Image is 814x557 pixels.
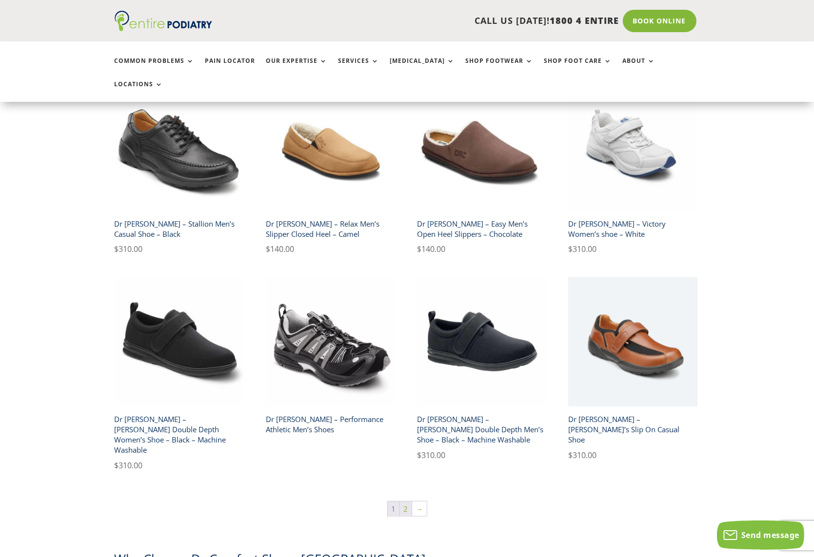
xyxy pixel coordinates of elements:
[115,81,163,102] a: Locations
[388,501,399,516] span: Page 1
[568,450,596,461] bdi: 310.00
[417,450,421,461] span: $
[568,277,697,406] img: Dr Comfort Douglas Mens Slip On Casual Shoe - Chestnut Colour - Angle View
[115,460,119,471] span: $
[568,244,596,254] bdi: 310.00
[266,244,294,254] bdi: 140.00
[115,82,244,211] img: Dr Comfort Stallion Mens Casual Shoe Black
[266,215,395,243] h2: Dr [PERSON_NAME] – Relax Men’s Slipper Closed Heel – Camel
[115,277,244,406] img: Dr Comfort Marla Women's Shoe Black
[568,82,697,256] a: Dr Comfort Victory Women's Athletic Shoe White VelcroDr [PERSON_NAME] – Victory Women’s shoe – Wh...
[417,82,546,211] img: Dr Comfort Easy Mens Slippers Chocolate
[623,10,696,32] a: Book Online
[417,277,546,461] a: Dr Comfort Carter Men's double depth shoe blackDr [PERSON_NAME] – [PERSON_NAME] Double Depth Men’...
[115,215,244,243] h2: Dr [PERSON_NAME] – Stallion Men’s Casual Shoe – Black
[266,82,395,256] a: relax dr comfort camel mens slipperDr [PERSON_NAME] – Relax Men’s Slipper Closed Heel – Camel $14...
[568,277,697,461] a: Dr Comfort Douglas Mens Slip On Casual Shoe - Chestnut Colour - Angle ViewDr [PERSON_NAME] – [PER...
[412,501,427,516] a: →
[417,215,546,243] h2: Dr [PERSON_NAME] – Easy Men’s Open Heel Slippers – Chocolate
[266,277,395,439] a: Dr Comfort Performance Athletic Mens Shoe Black and GreyDr [PERSON_NAME] – Performance Athletic M...
[250,15,619,27] p: CALL US [DATE]!
[417,450,445,461] bdi: 310.00
[417,82,546,256] a: Dr Comfort Easy Mens Slippers ChocolateDr [PERSON_NAME] – Easy Men’s Open Heel Slippers – Chocola...
[550,15,619,26] span: 1800 4 ENTIRE
[115,23,212,33] a: Entire Podiatry
[544,58,612,78] a: Shop Foot Care
[568,244,573,254] span: $
[338,58,379,78] a: Services
[266,411,395,439] h2: Dr [PERSON_NAME] – Performance Athletic Men’s Shoes
[741,530,799,540] span: Send message
[115,11,212,31] img: logo (1)
[417,244,445,254] bdi: 140.00
[417,244,421,254] span: $
[417,277,546,406] img: Dr Comfort Carter Men's double depth shoe black
[115,58,195,78] a: Common Problems
[568,82,697,211] img: Dr Comfort Victory Women's Athletic Shoe White Velcro
[417,411,546,449] h2: Dr [PERSON_NAME] – [PERSON_NAME] Double Depth Men’s Shoe – Black – Machine Washable
[115,460,143,471] bdi: 310.00
[568,450,573,461] span: $
[115,244,119,254] span: $
[205,58,256,78] a: Pain Locator
[266,58,328,78] a: Our Expertise
[400,501,412,516] a: Page 2
[266,244,270,254] span: $
[266,277,395,406] img: Dr Comfort Performance Athletic Mens Shoe Black and Grey
[568,411,697,449] h2: Dr [PERSON_NAME] – [PERSON_NAME]’s Slip On Casual Shoe
[466,58,534,78] a: Shop Footwear
[623,58,655,78] a: About
[115,277,244,472] a: Dr Comfort Marla Women's Shoe BlackDr [PERSON_NAME] – [PERSON_NAME] Double Depth Women’s Shoe – B...
[266,82,395,211] img: relax dr comfort camel mens slipper
[115,411,244,459] h2: Dr [PERSON_NAME] – [PERSON_NAME] Double Depth Women’s Shoe – Black – Machine Washable
[115,244,143,254] bdi: 310.00
[115,82,244,256] a: Dr Comfort Stallion Mens Casual Shoe BlackDr [PERSON_NAME] – Stallion Men’s Casual Shoe – Black $...
[717,520,804,550] button: Send message
[115,500,700,521] nav: Product Pagination
[568,215,697,243] h2: Dr [PERSON_NAME] – Victory Women’s shoe – White
[390,58,455,78] a: [MEDICAL_DATA]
